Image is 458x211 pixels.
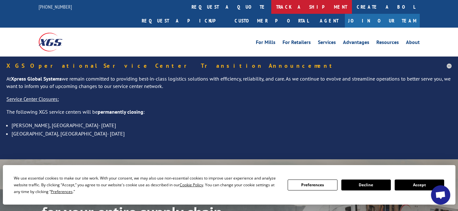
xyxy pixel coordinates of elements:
[313,14,345,28] a: Agent
[3,165,455,205] div: Cookie Consent Prompt
[12,129,452,138] li: [GEOGRAPHIC_DATA], [GEOGRAPHIC_DATA]- [DATE]
[180,182,203,188] span: Cookie Policy
[6,96,59,102] u: Service Center Closures:
[12,121,452,129] li: [PERSON_NAME], [GEOGRAPHIC_DATA]- [DATE]
[395,180,444,190] button: Accept
[6,63,452,69] h5: XGS Operational Service Center Transition Announcement
[318,40,336,47] a: Services
[376,40,399,47] a: Resources
[51,189,73,194] span: Preferences
[341,180,391,190] button: Decline
[39,4,72,10] a: [PHONE_NUMBER]
[137,14,230,28] a: Request a pickup
[11,75,62,82] strong: Xpress Global Systems
[283,40,311,47] a: For Retailers
[431,185,450,205] a: Open chat
[406,40,420,47] a: About
[256,40,275,47] a: For Mills
[6,108,452,121] p: The following XGS service centers will be :
[343,40,369,47] a: Advantages
[345,14,420,28] a: Join Our Team
[288,180,337,190] button: Preferences
[6,75,452,96] p: At we remain committed to providing best-in-class logistics solutions with efficiency, reliabilit...
[230,14,313,28] a: Customer Portal
[98,109,143,115] strong: permanently closing
[14,175,280,195] div: We use essential cookies to make our site work. With your consent, we may also use non-essential ...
